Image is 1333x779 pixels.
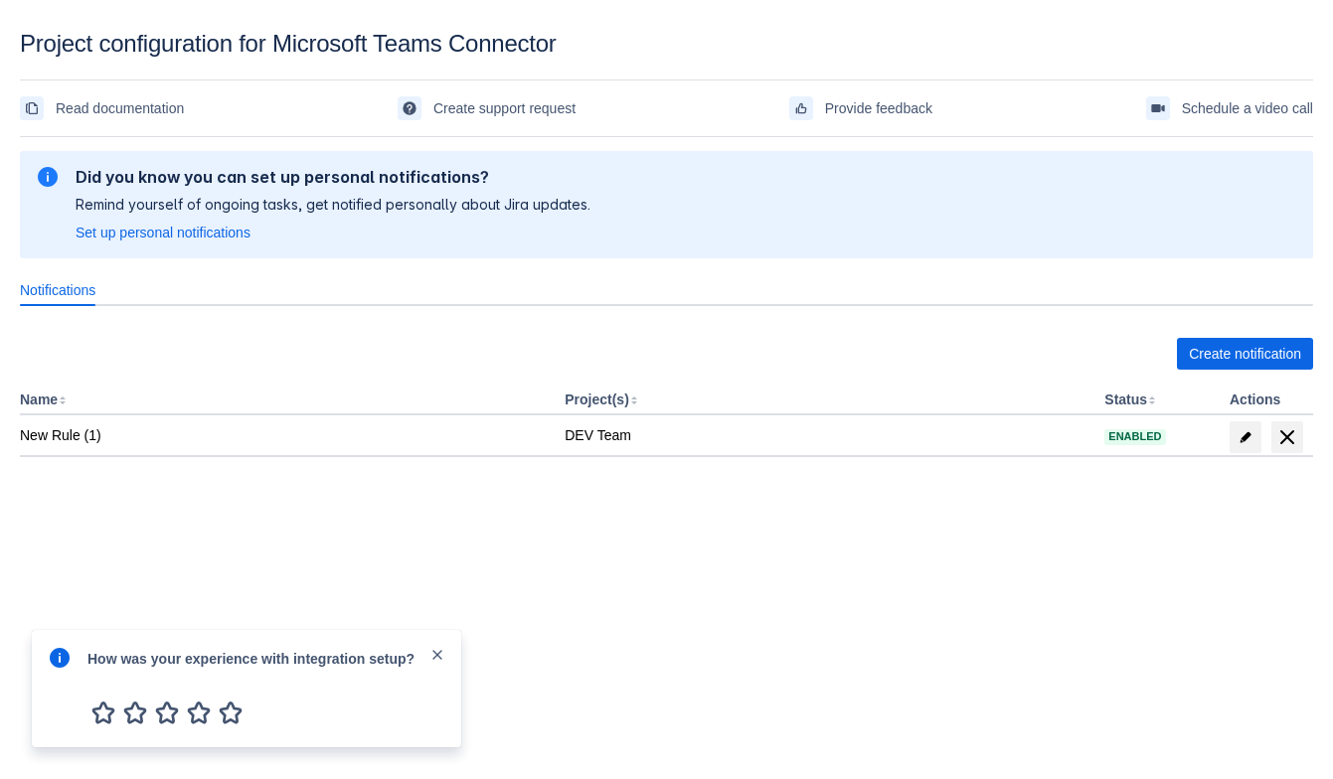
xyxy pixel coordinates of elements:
[1146,92,1313,124] a: Schedule a video call
[20,280,95,300] span: Notifications
[20,92,184,124] a: Read documentation
[76,167,590,187] h2: Did you know you can set up personal notifications?
[215,697,247,728] span: 5
[119,697,151,728] span: 2
[76,195,590,215] p: Remind yourself of ongoing tasks, get notified personally about Jira updates.
[76,223,250,242] a: Set up personal notifications
[1104,391,1147,407] button: Status
[1238,429,1253,445] span: edit
[20,425,549,445] div: New Rule (1)
[1182,92,1313,124] span: Schedule a video call
[20,30,1313,58] div: Project configuration for Microsoft Teams Connector
[565,391,629,407] button: Project(s)
[398,92,576,124] a: Create support request
[20,391,58,407] button: Name
[1222,386,1313,415] th: Actions
[1150,100,1166,116] span: videoCall
[1189,338,1301,370] span: Create notification
[87,697,119,728] span: 1
[565,425,1088,445] div: DEV Team
[789,92,932,124] a: Provide feedback
[1275,425,1299,449] span: delete
[36,165,60,189] span: information
[1177,338,1313,370] button: Create notification
[825,92,932,124] span: Provide feedback
[24,100,40,116] span: documentation
[87,646,429,669] div: How was your experience with integration setup?
[151,697,183,728] span: 3
[793,100,809,116] span: feedback
[48,646,72,670] span: info
[56,92,184,124] span: Read documentation
[402,100,417,116] span: support
[429,647,445,663] span: close
[433,92,576,124] span: Create support request
[183,697,215,728] span: 4
[1104,431,1165,442] span: Enabled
